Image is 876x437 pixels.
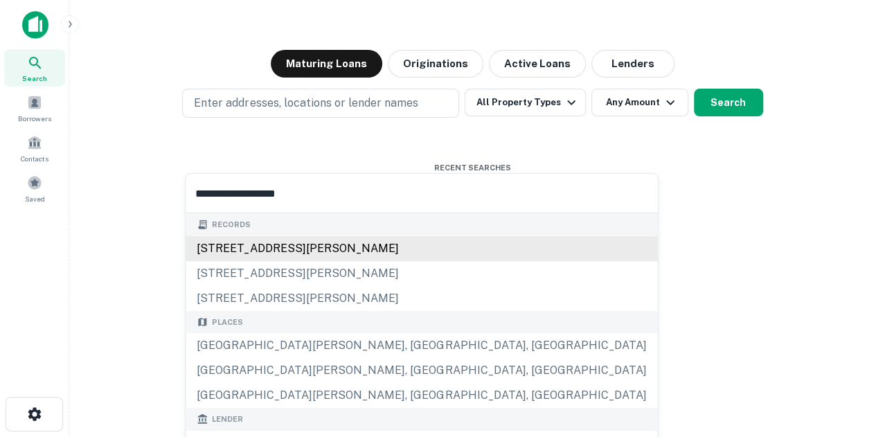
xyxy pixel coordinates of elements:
span: Borrowers [18,113,51,124]
div: [STREET_ADDRESS][PERSON_NAME] [186,261,657,286]
div: [GEOGRAPHIC_DATA][PERSON_NAME], [GEOGRAPHIC_DATA], [GEOGRAPHIC_DATA] [186,383,657,408]
button: Enter addresses, locations or lender names [182,89,459,118]
div: [GEOGRAPHIC_DATA][PERSON_NAME], [GEOGRAPHIC_DATA], [GEOGRAPHIC_DATA] [186,358,657,383]
p: Enter addresses, locations or lender names [194,95,418,112]
span: Records [212,219,251,231]
img: capitalize-icon.png [22,11,48,39]
a: Search [4,49,65,87]
button: Any Amount [591,89,688,116]
button: Active Loans [489,50,586,78]
button: Originations [388,50,483,78]
span: Lender [212,413,243,425]
a: Contacts [4,130,65,167]
div: [STREET_ADDRESS][PERSON_NAME] [186,236,657,261]
span: Saved [25,193,45,204]
span: Search [22,73,47,84]
a: Borrowers [4,89,65,127]
span: Recent Searches [369,162,577,174]
button: Search [694,89,763,116]
span: Contacts [21,153,48,164]
button: All Property Types [465,89,585,116]
span: Places [212,316,243,328]
button: Lenders [591,50,674,78]
div: [GEOGRAPHIC_DATA][PERSON_NAME], [GEOGRAPHIC_DATA], [GEOGRAPHIC_DATA] [186,333,657,358]
button: Maturing Loans [271,50,382,78]
div: [STREET_ADDRESS][PERSON_NAME] [186,286,657,311]
iframe: Chat Widget [807,326,876,393]
a: Saved [4,170,65,207]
